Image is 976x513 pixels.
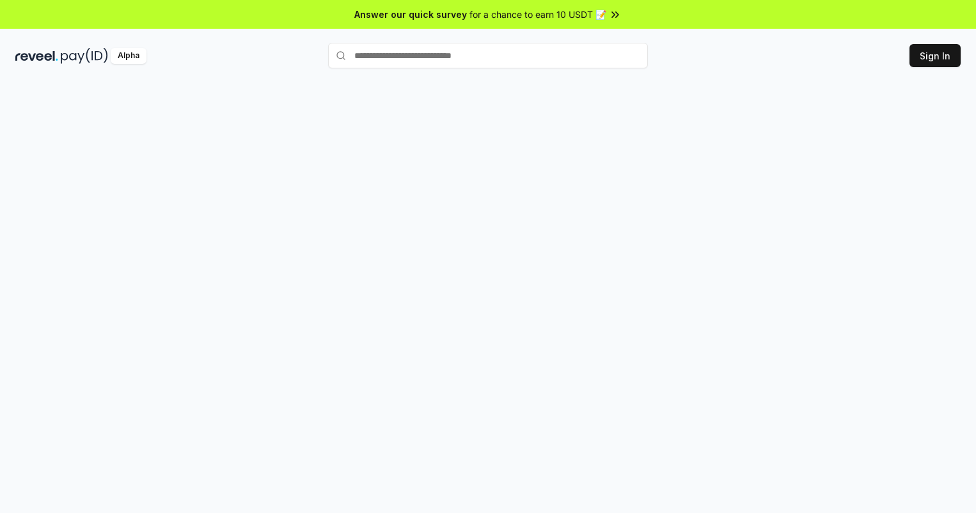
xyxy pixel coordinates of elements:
span: Answer our quick survey [354,8,467,21]
span: for a chance to earn 10 USDT 📝 [469,8,606,21]
img: pay_id [61,48,108,64]
button: Sign In [909,44,961,67]
img: reveel_dark [15,48,58,64]
div: Alpha [111,48,146,64]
